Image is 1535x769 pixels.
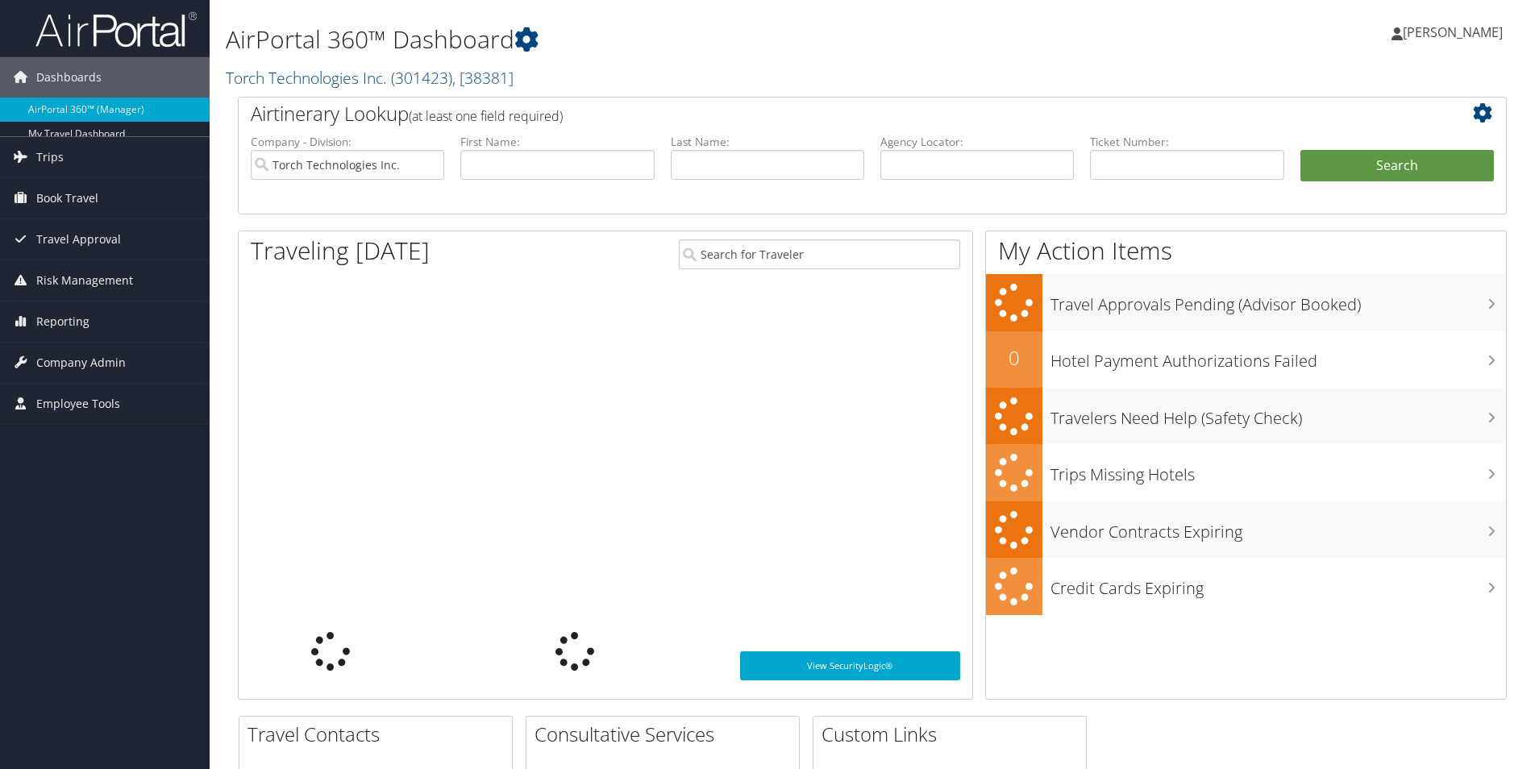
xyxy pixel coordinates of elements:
[35,10,197,48] img: airportal-logo.png
[671,134,864,150] label: Last Name:
[36,178,98,218] span: Book Travel
[248,721,512,748] h2: Travel Contacts
[452,67,514,89] span: , [ 38381 ]
[36,384,120,424] span: Employee Tools
[986,234,1506,268] h1: My Action Items
[986,388,1506,445] a: Travelers Need Help (Safety Check)
[36,343,126,383] span: Company Admin
[986,444,1506,501] a: Trips Missing Hotels
[740,651,960,680] a: View SecurityLogic®
[986,331,1506,388] a: 0Hotel Payment Authorizations Failed
[535,721,799,748] h2: Consultative Services
[36,57,102,98] span: Dashboards
[391,67,452,89] span: ( 301423 )
[986,558,1506,615] a: Credit Cards Expiring
[409,107,563,125] span: (at least one field required)
[822,721,1086,748] h2: Custom Links
[986,501,1506,559] a: Vendor Contracts Expiring
[226,67,514,89] a: Torch Technologies Inc.
[1050,569,1506,600] h3: Credit Cards Expiring
[1050,513,1506,543] h3: Vendor Contracts Expiring
[1403,23,1503,41] span: [PERSON_NAME]
[251,100,1388,127] h2: Airtinerary Lookup
[1391,8,1519,56] a: [PERSON_NAME]
[1300,150,1494,182] button: Search
[1050,285,1506,316] h3: Travel Approvals Pending (Advisor Booked)
[1050,399,1506,430] h3: Travelers Need Help (Safety Check)
[251,134,444,150] label: Company - Division:
[1090,134,1283,150] label: Ticket Number:
[1050,342,1506,372] h3: Hotel Payment Authorizations Failed
[36,301,89,342] span: Reporting
[36,219,121,260] span: Travel Approval
[36,137,64,177] span: Trips
[986,274,1506,331] a: Travel Approvals Pending (Advisor Booked)
[460,134,654,150] label: First Name:
[1050,455,1506,486] h3: Trips Missing Hotels
[36,260,133,301] span: Risk Management
[679,239,960,269] input: Search for Traveler
[226,23,1088,56] h1: AirPortal 360™ Dashboard
[251,234,430,268] h1: Traveling [DATE]
[986,344,1042,372] h2: 0
[880,134,1074,150] label: Agency Locator:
